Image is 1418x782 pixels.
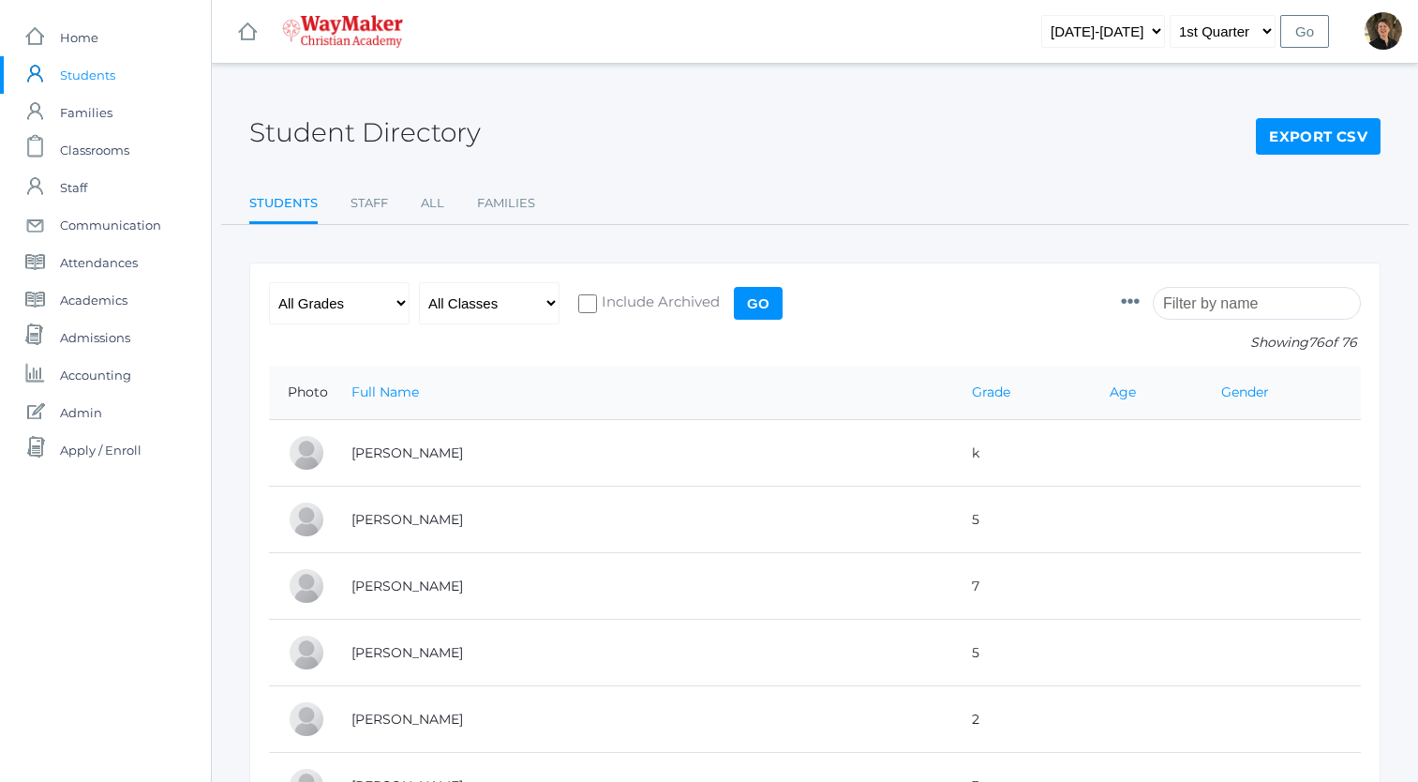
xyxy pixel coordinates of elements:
[953,620,1091,686] td: 5
[1256,118,1381,156] a: Export CSV
[953,553,1091,620] td: 7
[734,287,783,320] input: Go
[1121,333,1361,353] p: Showing of 76
[953,420,1091,487] td: k
[269,366,333,420] th: Photo
[288,567,325,605] div: Josey Baker
[60,281,127,319] span: Academics
[333,686,953,753] td: [PERSON_NAME]
[972,383,1010,400] a: Grade
[60,94,112,131] span: Families
[60,56,115,94] span: Students
[351,185,388,222] a: Staff
[288,434,325,472] div: Abigail Backstrom
[1153,287,1361,320] input: Filter by name
[60,394,102,431] span: Admin
[60,319,130,356] span: Admissions
[351,383,419,400] a: Full Name
[60,356,131,394] span: Accounting
[60,431,142,469] span: Apply / Enroll
[1365,12,1402,50] div: Dianna Renz
[288,700,325,738] div: Graham Bassett
[1110,383,1136,400] a: Age
[60,19,98,56] span: Home
[597,292,720,315] span: Include Archived
[333,487,953,553] td: [PERSON_NAME]
[249,185,318,225] a: Students
[333,553,953,620] td: [PERSON_NAME]
[953,686,1091,753] td: 2
[578,294,597,313] input: Include Archived
[1308,334,1324,351] span: 76
[249,118,481,147] h2: Student Directory
[60,206,161,244] span: Communication
[421,185,444,222] a: All
[60,131,129,169] span: Classrooms
[477,185,535,222] a: Families
[1221,383,1269,400] a: Gender
[333,420,953,487] td: [PERSON_NAME]
[953,487,1091,553] td: 5
[288,501,325,538] div: Claire Baker
[60,244,138,281] span: Attendances
[60,169,87,206] span: Staff
[333,620,953,686] td: [PERSON_NAME]
[282,15,403,48] img: waymaker-logo-stack-white-1602f2b1af18da31a5905e9982d058868370996dac5278e84edea6dabf9a3315.png
[1280,15,1329,48] input: Go
[288,634,325,671] div: Josie Bassett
